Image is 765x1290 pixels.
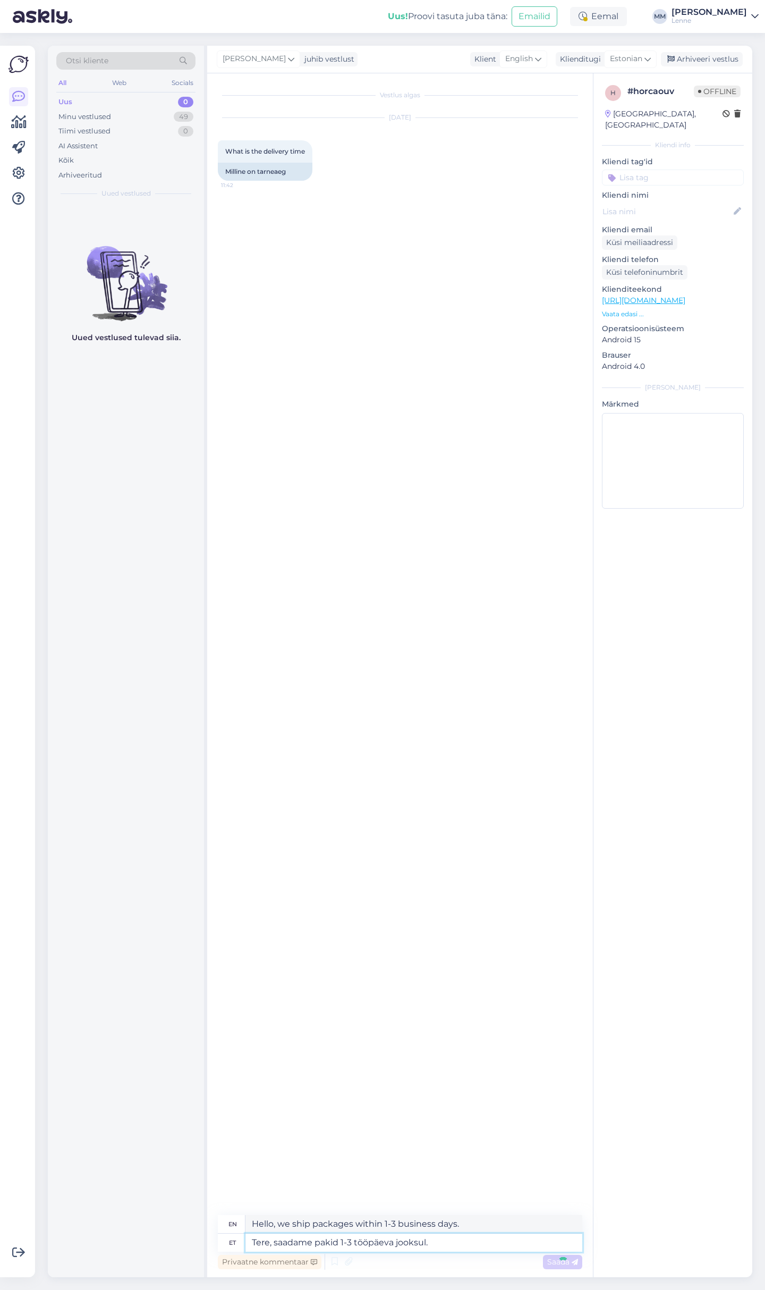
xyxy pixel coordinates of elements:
[101,189,151,198] span: Uued vestlused
[388,11,408,21] b: Uus!
[602,265,687,280] div: Küsi telefoninumbrit
[169,76,195,90] div: Socials
[602,399,744,410] p: Märkmed
[58,126,110,137] div: Tiimi vestlused
[58,155,74,166] div: Kõik
[602,334,744,345] p: Android 15
[218,113,582,122] div: [DATE]
[388,10,507,23] div: Proovi tasuta juba täna:
[225,147,305,155] span: What is the delivery time
[694,86,741,97] span: Offline
[505,53,533,65] span: English
[56,76,69,90] div: All
[671,8,747,16] div: [PERSON_NAME]
[627,85,694,98] div: # horcaouv
[671,16,747,25] div: Lenne
[218,90,582,100] div: Vestlus algas
[512,6,557,27] button: Emailid
[218,163,312,181] div: Milline on tarneaeg
[470,54,496,65] div: Klient
[602,170,744,186] input: Lisa tag
[602,190,744,201] p: Kliendi nimi
[178,126,193,137] div: 0
[602,254,744,265] p: Kliendi telefon
[58,170,102,181] div: Arhiveeritud
[602,206,732,217] input: Lisa nimi
[610,53,642,65] span: Estonian
[602,296,685,305] a: [URL][DOMAIN_NAME]
[602,350,744,361] p: Brauser
[223,53,286,65] span: [PERSON_NAME]
[602,309,744,319] p: Vaata edasi ...
[58,97,72,107] div: Uus
[602,383,744,392] div: [PERSON_NAME]
[610,89,616,97] span: h
[110,76,129,90] div: Web
[652,9,667,24] div: MM
[48,227,204,323] img: No chats
[602,361,744,372] p: Android 4.0
[300,54,354,65] div: juhib vestlust
[602,224,744,235] p: Kliendi email
[661,52,743,66] div: Arhiveeri vestlus
[570,7,627,26] div: Eemal
[221,181,261,189] span: 11:42
[8,54,29,74] img: Askly Logo
[602,323,744,334] p: Operatsioonisüsteem
[72,332,181,343] p: Uued vestlused tulevad siia.
[605,108,722,131] div: [GEOGRAPHIC_DATA], [GEOGRAPHIC_DATA]
[174,112,193,122] div: 49
[602,156,744,167] p: Kliendi tag'id
[556,54,601,65] div: Klienditugi
[58,141,98,151] div: AI Assistent
[58,112,111,122] div: Minu vestlused
[602,284,744,295] p: Klienditeekond
[66,55,108,66] span: Otsi kliente
[671,8,759,25] a: [PERSON_NAME]Lenne
[178,97,193,107] div: 0
[602,140,744,150] div: Kliendi info
[602,235,677,250] div: Küsi meiliaadressi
